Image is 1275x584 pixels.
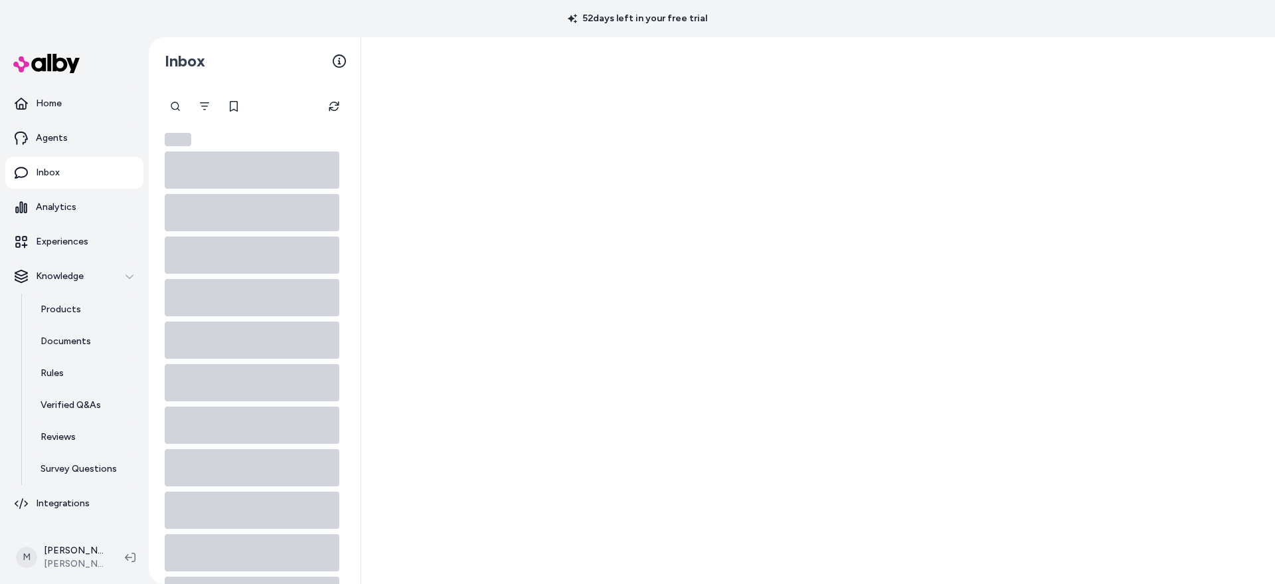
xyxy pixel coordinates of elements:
[165,51,205,71] h2: Inbox
[41,303,81,316] p: Products
[36,270,84,283] p: Knowledge
[13,54,80,73] img: alby Logo
[5,260,143,292] button: Knowledge
[41,367,64,380] p: Rules
[36,166,60,179] p: Inbox
[8,536,114,579] button: M[PERSON_NAME][PERSON_NAME]
[16,547,37,568] span: M
[5,226,143,258] a: Experiences
[27,421,143,453] a: Reviews
[36,132,68,145] p: Agents
[41,431,76,444] p: Reviews
[5,122,143,154] a: Agents
[41,399,101,412] p: Verified Q&As
[560,12,715,25] p: 52 days left in your free trial
[321,93,347,120] button: Refresh
[5,488,143,520] a: Integrations
[191,93,218,120] button: Filter
[5,88,143,120] a: Home
[36,201,76,214] p: Analytics
[27,294,143,326] a: Products
[44,544,104,557] p: [PERSON_NAME]
[27,389,143,421] a: Verified Q&As
[27,357,143,389] a: Rules
[44,557,104,571] span: [PERSON_NAME]
[27,326,143,357] a: Documents
[41,462,117,476] p: Survey Questions
[5,157,143,189] a: Inbox
[36,235,88,248] p: Experiences
[27,453,143,485] a: Survey Questions
[41,335,91,348] p: Documents
[5,191,143,223] a: Analytics
[36,497,90,510] p: Integrations
[36,97,62,110] p: Home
